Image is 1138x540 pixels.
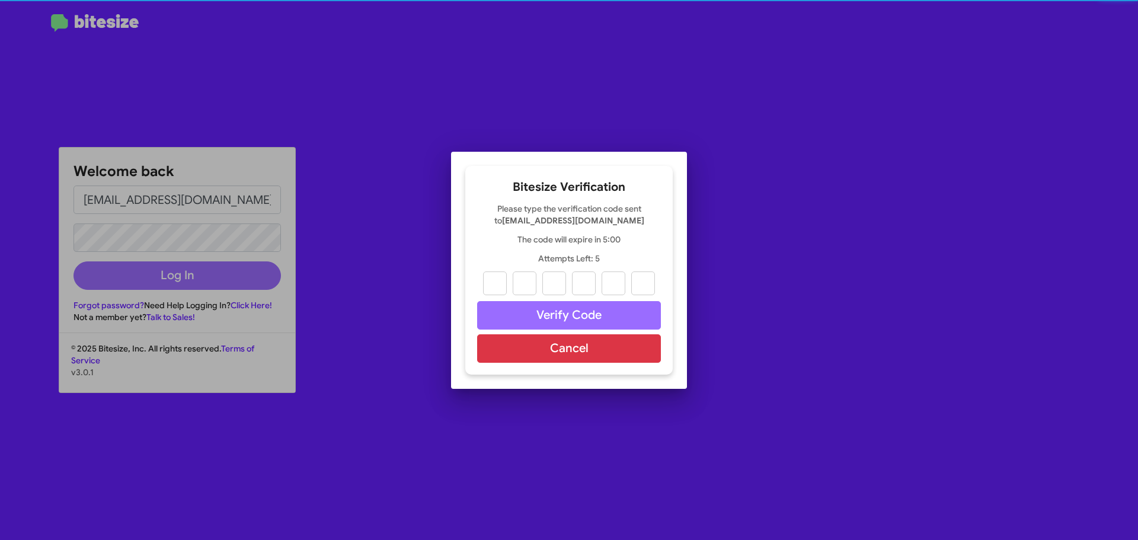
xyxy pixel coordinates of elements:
[477,203,661,226] p: Please type the verification code sent to
[477,178,661,197] h2: Bitesize Verification
[477,334,661,363] button: Cancel
[477,234,661,245] p: The code will expire in 5:00
[477,253,661,264] p: Attempts Left: 5
[477,301,661,330] button: Verify Code
[502,215,644,226] strong: [EMAIL_ADDRESS][DOMAIN_NAME]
